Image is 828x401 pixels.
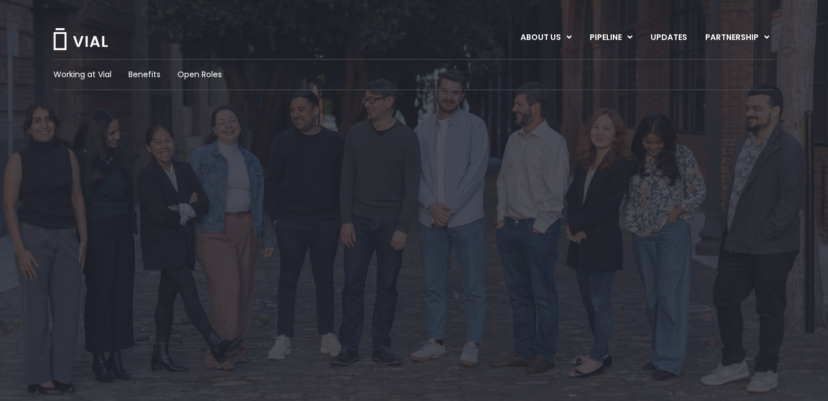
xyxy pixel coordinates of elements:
a: UPDATES [642,28,696,47]
a: ABOUT USMenu Toggle [511,28,580,47]
a: PARTNERSHIPMenu Toggle [696,28,778,47]
a: Open Roles [177,69,222,81]
a: Benefits [128,69,161,81]
a: PIPELINEMenu Toggle [581,28,641,47]
a: Working at Vial [54,69,112,81]
img: Vial Logo [52,28,109,50]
